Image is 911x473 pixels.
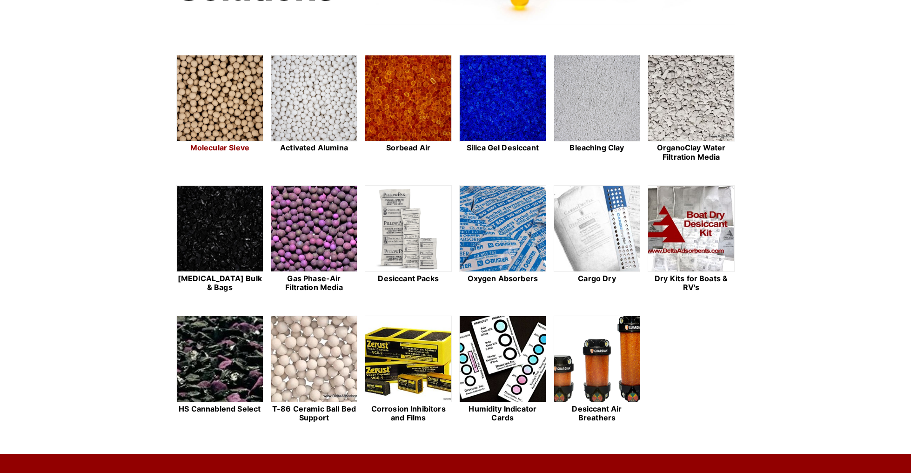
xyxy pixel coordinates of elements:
[365,143,452,152] h2: Sorbead Air
[176,405,263,413] h2: HS Cannablend Select
[271,274,358,292] h2: Gas Phase-Air Filtration Media
[459,274,546,283] h2: Oxygen Absorbers
[176,316,263,424] a: HS Cannablend Select
[365,55,452,163] a: Sorbead Air
[459,185,546,293] a: Oxygen Absorbers
[271,185,358,293] a: Gas Phase-Air Filtration Media
[271,143,358,152] h2: Activated Alumina
[459,405,546,422] h2: Humidity Indicator Cards
[459,55,546,163] a: Silica Gel Desiccant
[365,405,452,422] h2: Corrosion Inhibitors and Films
[176,143,263,152] h2: Molecular Sieve
[554,143,641,152] h2: Bleaching Clay
[459,143,546,152] h2: Silica Gel Desiccant
[648,274,735,292] h2: Dry Kits for Boats & RV's
[554,55,641,163] a: Bleaching Clay
[365,316,452,424] a: Corrosion Inhibitors and Films
[459,316,546,424] a: Humidity Indicator Cards
[648,55,735,163] a: OrganoClay Water Filtration Media
[648,143,735,161] h2: OrganoClay Water Filtration Media
[271,55,358,163] a: Activated Alumina
[176,55,263,163] a: Molecular Sieve
[554,274,641,283] h2: Cargo Dry
[554,316,641,424] a: Desiccant Air Breathers
[365,185,452,293] a: Desiccant Packs
[365,274,452,283] h2: Desiccant Packs
[176,274,263,292] h2: [MEDICAL_DATA] Bulk & Bags
[176,185,263,293] a: [MEDICAL_DATA] Bulk & Bags
[271,316,358,424] a: T-86 Ceramic Ball Bed Support
[554,405,641,422] h2: Desiccant Air Breathers
[648,185,735,293] a: Dry Kits for Boats & RV's
[271,405,358,422] h2: T-86 Ceramic Ball Bed Support
[554,185,641,293] a: Cargo Dry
